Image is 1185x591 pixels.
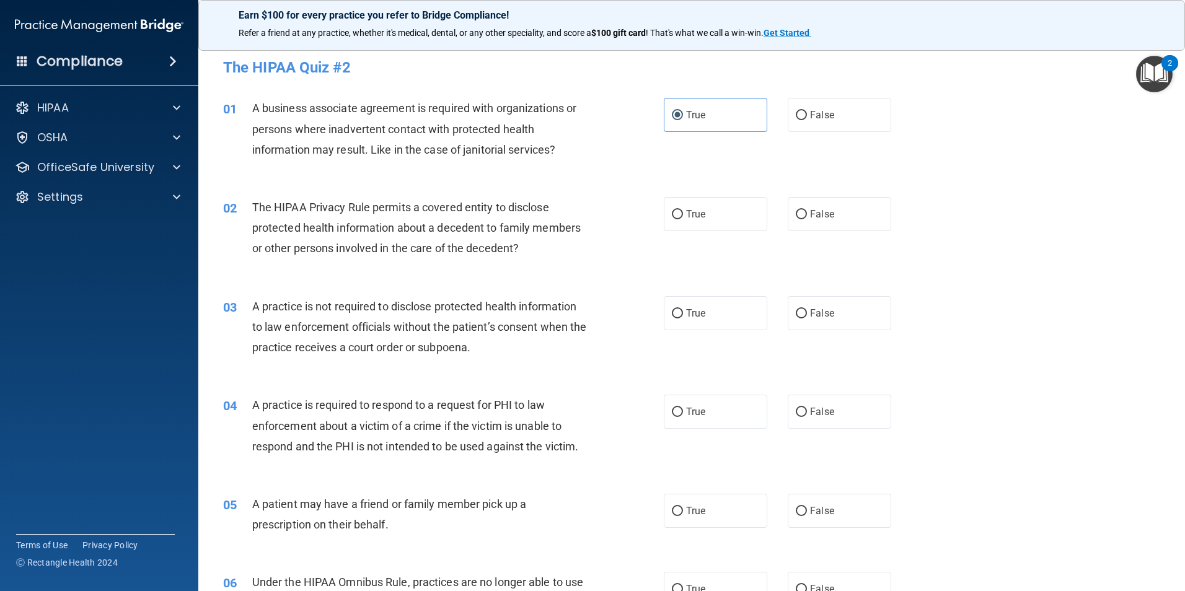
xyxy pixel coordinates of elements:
[796,408,807,417] input: False
[15,100,180,115] a: HIPAA
[810,505,834,517] span: False
[1168,63,1172,79] div: 2
[252,398,579,452] span: A practice is required to respond to a request for PHI to law enforcement about a victim of a cri...
[796,309,807,318] input: False
[686,208,705,220] span: True
[796,507,807,516] input: False
[810,406,834,418] span: False
[672,309,683,318] input: True
[672,210,683,219] input: True
[810,109,834,121] span: False
[764,28,809,38] strong: Get Started
[252,102,576,155] span: A business associate agreement is required with organizations or persons where inadvertent contac...
[37,53,123,70] h4: Compliance
[223,398,237,413] span: 04
[223,576,237,590] span: 06
[796,111,807,120] input: False
[810,307,834,319] span: False
[672,507,683,516] input: True
[37,100,69,115] p: HIPAA
[672,111,683,120] input: True
[15,190,180,204] a: Settings
[37,190,83,204] p: Settings
[15,160,180,175] a: OfficeSafe University
[16,539,68,551] a: Terms of Use
[223,497,237,512] span: 05
[252,497,526,531] span: A patient may have a friend or family member pick up a prescription on their behalf.
[591,28,646,38] strong: $100 gift card
[686,109,705,121] span: True
[15,130,180,145] a: OSHA
[810,208,834,220] span: False
[764,28,811,38] a: Get Started
[16,556,118,569] span: Ⓒ Rectangle Health 2024
[672,408,683,417] input: True
[686,406,705,418] span: True
[252,201,581,255] span: The HIPAA Privacy Rule permits a covered entity to disclose protected health information about a ...
[15,13,183,38] img: PMB logo
[686,307,705,319] span: True
[1136,56,1173,92] button: Open Resource Center, 2 new notifications
[223,300,237,315] span: 03
[252,300,587,354] span: A practice is not required to disclose protected health information to law enforcement officials ...
[223,59,1160,76] h4: The HIPAA Quiz #2
[223,201,237,216] span: 02
[82,539,138,551] a: Privacy Policy
[239,28,591,38] span: Refer a friend at any practice, whether it's medical, dental, or any other speciality, and score a
[37,160,154,175] p: OfficeSafe University
[646,28,764,38] span: ! That's what we call a win-win.
[686,505,705,517] span: True
[239,9,1145,21] p: Earn $100 for every practice you refer to Bridge Compliance!
[223,102,237,116] span: 01
[37,130,68,145] p: OSHA
[796,210,807,219] input: False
